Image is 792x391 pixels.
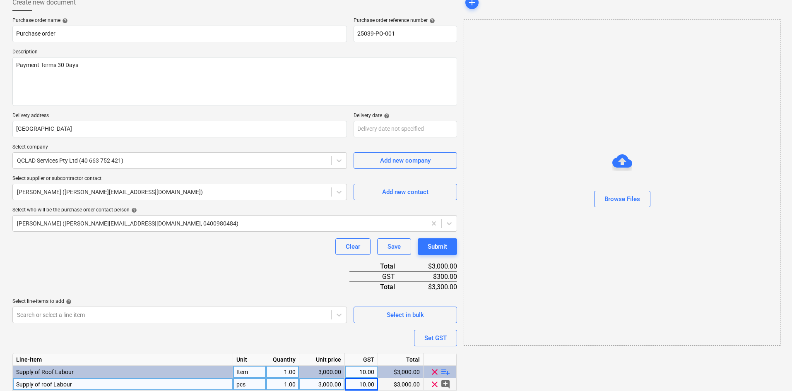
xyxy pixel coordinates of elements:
[12,298,347,305] div: Select line-items to add
[130,207,137,213] span: help
[348,366,374,378] div: 10.00
[12,26,347,42] input: Document name
[349,271,408,282] div: GST
[12,57,457,106] textarea: Payment Terms 30 Days
[349,261,408,271] div: Total
[354,121,457,137] input: Delivery date not specified
[233,353,266,366] div: Unit
[303,366,341,378] div: 3,000.00
[424,333,447,343] div: Set GST
[13,353,233,366] div: Line-item
[64,299,72,305] span: help
[430,379,440,389] span: clear
[378,353,424,366] div: Total
[60,18,68,24] span: help
[345,353,378,366] div: GST
[388,241,401,252] div: Save
[378,378,424,391] div: $3,000.00
[266,353,299,366] div: Quantity
[428,241,447,252] div: Submit
[270,378,296,391] div: 1.00
[408,282,457,292] div: $3,300.00
[12,207,457,213] div: Select who will be the purchase order contact person
[380,155,431,166] div: Add new company
[408,271,457,282] div: $300.00
[12,49,457,57] p: Description
[408,261,457,271] div: $3,000.00
[12,17,347,24] div: Purchase order name
[12,113,347,121] p: Delivery address
[233,378,266,391] div: pcs
[12,144,347,152] p: Select company
[354,307,457,323] button: Select in bulk
[377,238,411,255] button: Save
[349,282,408,292] div: Total
[594,191,650,207] button: Browse Files
[441,379,450,389] span: add_comment
[354,152,457,169] button: Add new company
[233,366,266,378] div: Item
[354,17,457,24] div: Purchase order reference number
[12,175,347,184] p: Select supplier or subcontractor contact
[12,121,347,137] input: Delivery address
[428,18,435,24] span: help
[414,330,457,346] button: Set GST
[387,309,424,320] div: Select in bulk
[378,366,424,378] div: $3,000.00
[464,19,780,346] div: Browse Files
[354,113,457,119] div: Delivery date
[335,238,371,255] button: Clear
[346,241,360,252] div: Clear
[382,187,428,197] div: Add new contact
[270,366,296,378] div: 1.00
[751,351,792,391] iframe: Chat Widget
[430,367,440,377] span: clear
[418,238,457,255] button: Submit
[303,378,341,391] div: 3,000.00
[16,381,72,388] span: Supply of roof Labour
[382,113,390,119] span: help
[441,367,450,377] span: playlist_add
[16,369,74,375] span: Supply of Roof Labour
[348,378,374,391] div: 10.00
[354,26,457,42] input: Order number
[354,184,457,200] button: Add new contact
[604,194,640,204] div: Browse Files
[299,353,345,366] div: Unit price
